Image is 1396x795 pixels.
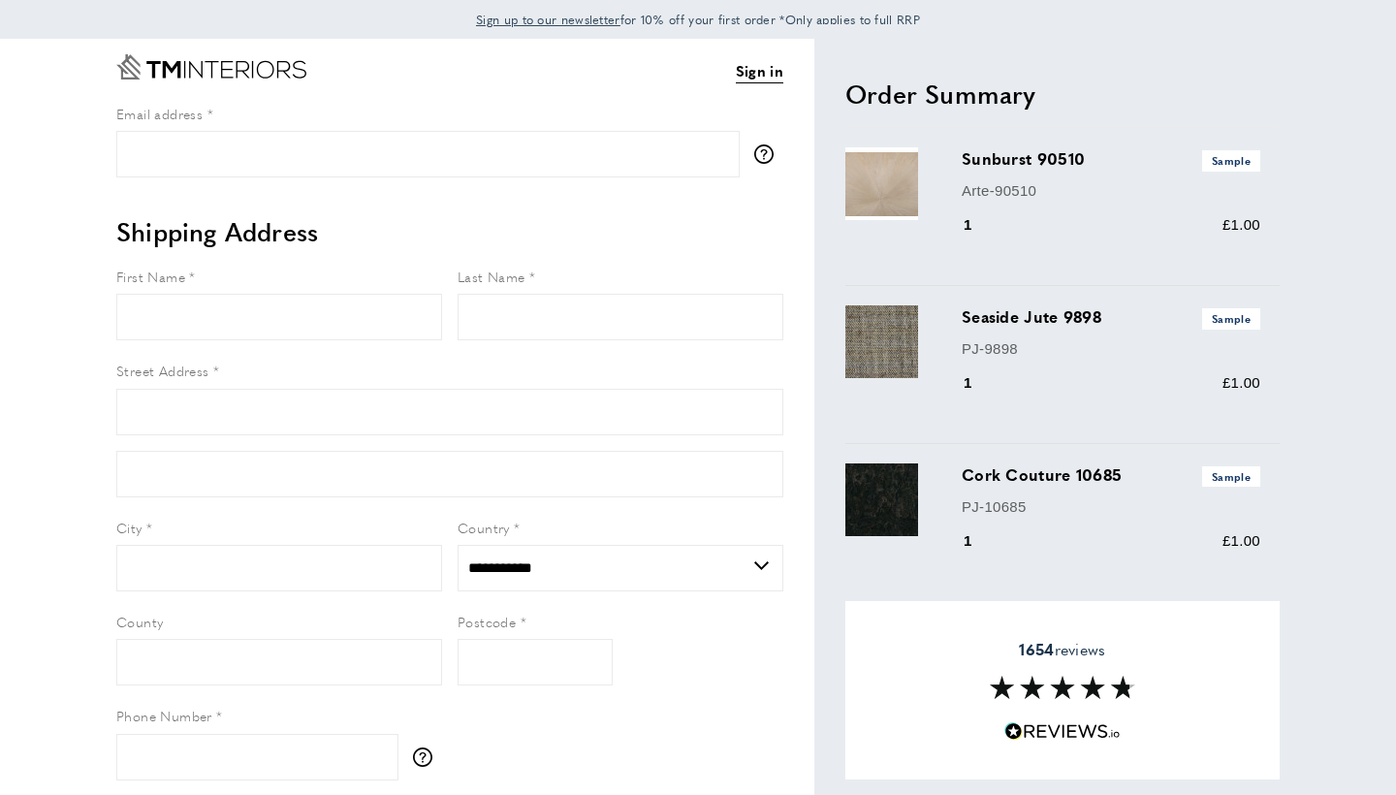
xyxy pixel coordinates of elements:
span: City [116,518,143,537]
span: Email address [116,104,203,123]
span: Postcode [458,612,516,631]
span: Sign up to our newsletter [476,11,620,28]
h2: Order Summary [845,77,1280,111]
button: More information [754,144,783,164]
span: Country [458,518,510,537]
img: Reviews.io 5 stars [1004,722,1121,741]
span: £1.00 [1222,216,1260,233]
h2: Shipping Address [116,214,783,249]
div: 1 [962,371,999,395]
p: PJ-9898 [962,337,1260,361]
span: First Name [116,267,185,286]
div: 1 [962,529,999,553]
p: PJ-10685 [962,495,1260,519]
span: County [116,612,163,631]
span: reviews [1019,640,1105,659]
span: £1.00 [1222,532,1260,549]
h3: Sunburst 90510 [962,147,1260,171]
img: Reviews section [990,676,1135,699]
span: for 10% off your first order *Only applies to full RRP [476,11,920,28]
span: Phone Number [116,706,212,725]
span: Sample [1202,308,1260,329]
img: Sunburst 90510 [845,147,918,220]
span: Sample [1202,466,1260,487]
strong: 1654 [1019,638,1054,660]
span: Street Address [116,361,209,380]
h3: Seaside Jute 9898 [962,305,1260,329]
a: Sign up to our newsletter [476,10,620,29]
a: Sign in [736,59,783,83]
h3: Cork Couture 10685 [962,463,1260,487]
button: More information [413,747,442,767]
span: Sample [1202,150,1260,171]
span: £1.00 [1222,374,1260,391]
div: 1 [962,213,999,237]
img: Seaside Jute 9898 [845,305,918,378]
p: Arte-90510 [962,179,1260,203]
img: Cork Couture 10685 [845,463,918,536]
a: Go to Home page [116,54,306,79]
span: Last Name [458,267,525,286]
